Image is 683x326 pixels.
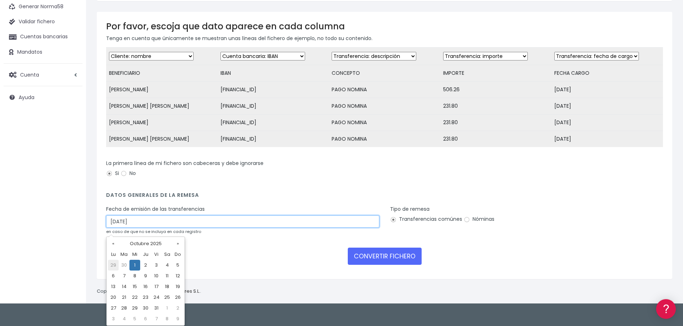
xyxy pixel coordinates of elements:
td: 31 [151,303,162,313]
td: 6 [140,313,151,324]
th: Do [172,249,183,260]
td: 3 [108,313,119,324]
label: Si [106,170,119,177]
label: Nóminas [464,215,494,223]
small: en caso de que no se incluya en cada registro [106,229,201,234]
td: PAGO NOMINA [329,98,440,115]
a: Formatos [7,91,136,102]
th: Mi [129,249,140,260]
td: [PERSON_NAME] [PERSON_NAME] [106,98,218,115]
td: [FINANCIAL_ID] [218,131,329,147]
label: No [120,170,136,177]
a: Validar fichero [4,14,82,29]
td: [DATE] [551,131,663,147]
td: 7 [119,271,129,281]
th: Vi [151,249,162,260]
td: 14 [119,281,129,292]
td: 10 [151,271,162,281]
p: Copyright © 2025 . [97,288,201,295]
td: [FINANCIAL_ID] [218,82,329,98]
a: Ayuda [4,90,82,105]
th: Lu [108,249,119,260]
label: Fecha de emisión de las transferencias [106,205,205,213]
div: Programadores [7,172,136,179]
td: 11 [162,271,172,281]
td: 20 [108,292,119,303]
td: 9 [140,271,151,281]
td: 25 [162,292,172,303]
td: 4 [119,313,129,324]
td: 4 [162,260,172,271]
a: Problemas habituales [7,102,136,113]
label: Tipo de remesa [390,205,430,213]
h4: Datos generales de la remesa [106,192,663,202]
td: [FINANCIAL_ID] [218,115,329,131]
td: 15 [129,281,140,292]
td: 231.80 [440,98,552,115]
a: Cuentas bancarias [4,29,82,44]
td: 2 [140,260,151,271]
td: 3 [151,260,162,271]
td: [DATE] [551,82,663,98]
td: 506.26 [440,82,552,98]
td: [DATE] [551,98,663,115]
td: IBAN [218,65,329,82]
td: PAGO NOMINA [329,131,440,147]
th: Sa [162,249,172,260]
td: 18 [162,281,172,292]
a: Cuenta [4,67,82,82]
td: [DATE] [551,115,663,131]
td: 29 [108,260,119,271]
a: Perfiles de empresas [7,124,136,135]
td: IMPORTE [440,65,552,82]
th: Ma [119,249,129,260]
td: 8 [162,313,172,324]
td: 8 [129,271,140,281]
button: Contáctanos [7,191,136,204]
td: 6 [108,271,119,281]
label: Transferencias comúnes [390,215,462,223]
th: Octubre 2025 [119,238,172,249]
td: 1 [162,303,172,313]
a: POWERED BY ENCHANT [99,206,138,213]
div: Información general [7,50,136,57]
td: 19 [172,281,183,292]
td: PAGO NOMINA [329,115,440,131]
a: Mandatos [4,45,82,60]
span: Cuenta [20,71,39,78]
td: 26 [172,292,183,303]
label: La primera línea de mi fichero son cabeceras y debe ignorarse [106,160,264,167]
a: Información general [7,61,136,72]
button: CONVERTIR FICHERO [348,248,422,265]
td: 5 [129,313,140,324]
td: 9 [172,313,183,324]
td: 2 [172,303,183,313]
td: 7 [151,313,162,324]
td: 28 [119,303,129,313]
th: « [108,238,119,249]
td: 13 [108,281,119,292]
td: 16 [140,281,151,292]
td: [PERSON_NAME] [106,115,218,131]
td: 23 [140,292,151,303]
th: » [172,238,183,249]
td: 30 [140,303,151,313]
div: Facturación [7,142,136,149]
td: 231.80 [440,115,552,131]
td: PAGO NOMINA [329,82,440,98]
td: 24 [151,292,162,303]
p: Tenga en cuenta que únicamente se muestran unas líneas del fichero de ejemplo, no todo su contenido. [106,34,663,42]
td: 231.80 [440,131,552,147]
td: FECHA CARGO [551,65,663,82]
a: Videotutoriales [7,113,136,124]
div: Convertir ficheros [7,79,136,86]
a: General [7,154,136,165]
td: [PERSON_NAME] [106,82,218,98]
th: Ju [140,249,151,260]
td: [PERSON_NAME] [PERSON_NAME] [106,131,218,147]
td: [FINANCIAL_ID] [218,98,329,115]
td: 1 [129,260,140,271]
td: CONCEPTO [329,65,440,82]
h3: Por favor, escoja que dato aparece en cada columna [106,21,663,31]
a: API [7,183,136,194]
